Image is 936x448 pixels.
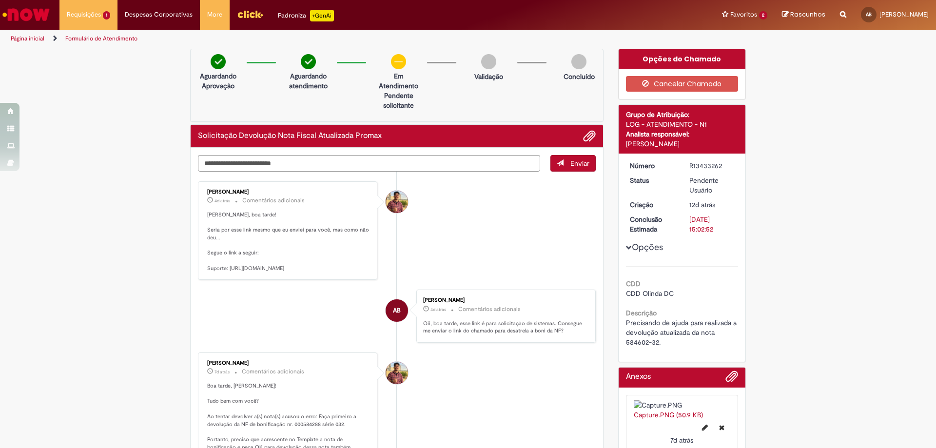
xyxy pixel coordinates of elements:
[689,200,735,210] div: 20/08/2025 15:59:52
[626,139,739,149] div: [PERSON_NAME]
[481,54,496,69] img: img-circle-grey.png
[211,54,226,69] img: check-circle-green.png
[689,214,735,234] div: [DATE] 15:02:52
[198,132,382,140] h2: Solicitação Devolução Nota Fiscal Atualizada Promax Histórico de tíquete
[626,119,739,129] div: LOG - ATENDIMENTO - N1
[623,200,682,210] dt: Criação
[626,318,739,347] span: Precisando de ajuda para realizada a devolução atualizada da nota 584602-32.
[214,369,230,375] span: 7d atrás
[696,420,714,435] button: Editar nome de arquivo Capture.PNG
[103,11,110,19] span: 1
[214,369,230,375] time: 25/08/2025 15:53:21
[458,305,521,313] small: Comentários adicionais
[623,161,682,171] dt: Número
[242,196,305,205] small: Comentários adicionais
[391,54,406,69] img: circle-minus.png
[713,420,730,435] button: Excluir Capture.PNG
[430,307,446,312] time: 28/08/2025 13:05:50
[866,11,872,18] span: AB
[375,91,422,110] p: Pendente solicitante
[689,161,735,171] div: R13433262
[423,320,585,335] p: Oii, boa tarde, esse link é para solicitação de sistemas. Consegue me enviar o link do chamado pa...
[564,72,595,81] p: Concluído
[583,130,596,142] button: Adicionar anexos
[550,155,596,172] button: Enviar
[790,10,825,19] span: Rascunhos
[619,49,746,69] div: Opções do Chamado
[214,198,230,204] span: 4d atrás
[634,400,731,410] img: Capture.PNG
[310,10,334,21] p: +GenAi
[11,35,44,42] a: Página inicial
[759,11,767,19] span: 2
[626,76,739,92] button: Cancelar Chamado
[689,200,715,209] span: 12d atrás
[782,10,825,19] a: Rascunhos
[689,200,715,209] time: 20/08/2025 15:59:52
[670,436,693,445] time: 25/08/2025 15:00:52
[393,299,401,322] span: AB
[285,71,332,91] p: Aguardando atendimento
[1,5,51,24] img: ServiceNow
[207,189,370,195] div: [PERSON_NAME]
[278,10,334,21] div: Padroniza
[207,360,370,366] div: [PERSON_NAME]
[65,35,137,42] a: Formulário de Atendimento
[730,10,757,19] span: Favoritos
[198,155,540,172] textarea: Digite sua mensagem aqui...
[125,10,193,19] span: Despesas Corporativas
[474,72,503,81] p: Validação
[725,370,738,388] button: Adicionar anexos
[689,175,735,195] div: Pendente Usuário
[571,54,586,69] img: img-circle-grey.png
[423,297,585,303] div: [PERSON_NAME]
[67,10,101,19] span: Requisições
[626,309,657,317] b: Descrição
[207,10,222,19] span: More
[301,54,316,69] img: check-circle-green.png
[207,211,370,273] p: [PERSON_NAME], boa tarde! Seria por esse link mesmo que eu enviei para você, mas como não deu... ...
[626,289,674,298] span: CDD Olinda DC
[670,436,693,445] span: 7d atrás
[237,7,263,21] img: click_logo_yellow_360x200.png
[214,198,230,204] time: 28/08/2025 13:16:04
[375,71,422,91] p: Em Atendimento
[626,129,739,139] div: Analista responsável:
[195,71,242,91] p: Aguardando Aprovação
[634,410,703,419] a: Capture.PNG (50.9 KB)
[626,279,641,288] b: CDD
[7,30,617,48] ul: Trilhas de página
[626,372,651,381] h2: Anexos
[623,214,682,234] dt: Conclusão Estimada
[570,159,589,168] span: Enviar
[386,362,408,384] div: Vitor Jeremias Da Silva
[626,110,739,119] div: Grupo de Atribuição:
[623,175,682,185] dt: Status
[879,10,929,19] span: [PERSON_NAME]
[430,307,446,312] span: 4d atrás
[386,191,408,213] div: Vitor Jeremias Da Silva
[242,368,304,376] small: Comentários adicionais
[386,299,408,322] div: Alane Carvalho Barbosa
